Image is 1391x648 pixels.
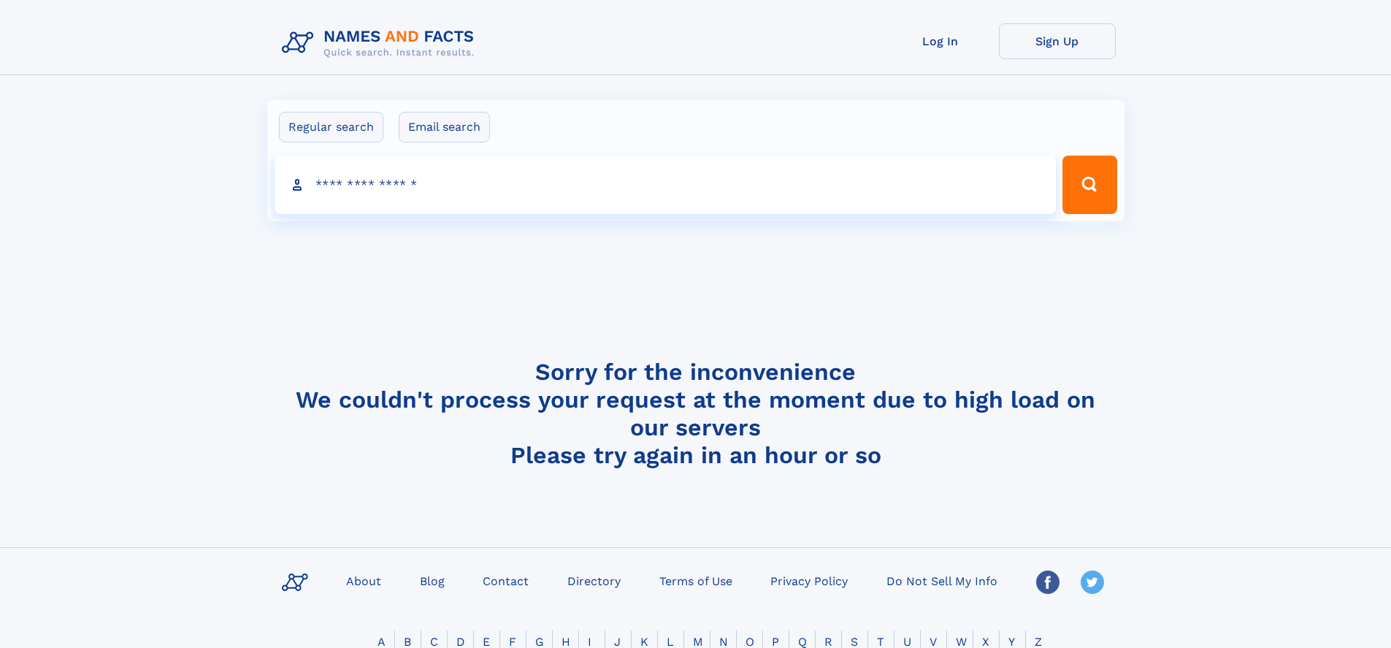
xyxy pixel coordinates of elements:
img: Twitter [1081,571,1104,594]
a: Do Not Sell My Info [881,570,1003,591]
a: Log In [882,23,999,59]
img: Logo Names and Facts [276,23,486,63]
a: Terms of Use [654,570,738,591]
button: Search Button [1062,156,1116,214]
h4: Sorry for the inconvenience We couldn't process your request at the moment due to high load on ou... [276,358,1116,469]
a: Contact [477,570,534,591]
label: Email search [399,112,490,142]
a: Sign Up [999,23,1116,59]
a: Blog [414,570,451,591]
a: Directory [562,570,626,591]
label: Regular search [279,112,383,142]
img: Facebook [1036,571,1059,594]
a: Privacy Policy [765,570,854,591]
input: search input [275,156,1057,214]
a: About [340,570,387,591]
